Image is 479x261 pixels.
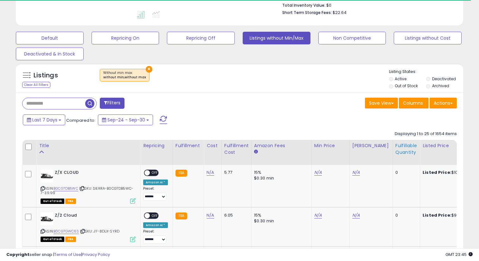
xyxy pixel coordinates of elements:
[6,251,29,258] strong: Copyright
[41,199,64,204] span: All listings that are currently out of stock and unavailable for purchase on Amazon
[254,218,307,224] div: $0.30 min
[254,212,307,218] div: 15%
[41,170,136,203] div: ASIN:
[432,83,449,88] label: Archived
[54,251,81,258] a: Terms of Use
[395,131,457,137] div: Displaying 1 to 25 of 1654 items
[314,212,322,219] a: N/A
[41,186,133,195] span: | SKU: SIERRA-B0CG7DB5WC-7-39.99
[352,169,360,176] a: N/A
[399,98,429,108] button: Columns
[143,142,170,149] div: Repricing
[41,212,136,241] div: ASIN:
[224,142,249,156] div: Fulfillment Cost
[65,199,76,204] span: FBA
[314,169,322,176] a: N/A
[207,212,214,219] a: N/A
[176,170,187,177] small: FBA
[254,142,309,149] div: Amazon Fees
[395,83,418,88] label: Out of Stock
[150,213,160,219] span: OFF
[16,32,84,44] button: Default
[314,142,347,149] div: Min Price
[92,32,159,44] button: Repricing On
[80,229,119,234] span: | SKU: JY-8DLX-SYRD
[395,170,415,175] div: 0
[55,212,132,220] b: Z/2 Cloud
[23,114,65,125] button: Last 7 Days
[143,222,168,228] div: Amazon AI *
[423,170,475,175] div: $100.00
[6,252,110,258] div: seller snap | |
[65,237,76,242] span: FBA
[318,32,386,44] button: Non Competitive
[98,114,153,125] button: Sep-24 - Sep-30
[395,76,406,82] label: Active
[224,212,246,218] div: 6.05
[254,149,258,155] small: Amazon Fees.
[167,32,235,44] button: Repricing Off
[432,76,456,82] label: Deactivated
[146,66,152,73] button: ×
[352,142,390,149] div: [PERSON_NAME]
[403,100,423,106] span: Columns
[282,10,332,15] b: Short Term Storage Fees:
[176,212,187,219] small: FBA
[66,117,95,123] span: Compared to:
[16,48,84,60] button: Deactivated & In Stock
[282,3,325,8] b: Total Inventory Value:
[22,82,50,88] div: Clear All Filters
[143,179,168,185] div: Amazon AI *
[430,98,457,108] button: Actions
[103,75,146,80] div: without min,without max
[445,251,473,258] span: 2025-10-8 23:45 GMT
[103,70,146,80] span: Without min max :
[243,32,310,44] button: Listings without Min/Max
[176,142,201,149] div: Fulfillment
[207,142,219,149] div: Cost
[54,229,79,234] a: B0CG7GWC6S
[82,251,110,258] a: Privacy Policy
[41,237,64,242] span: All listings that are currently out of stock and unavailable for purchase on Amazon
[352,212,360,219] a: N/A
[254,170,307,175] div: 15%
[143,229,168,244] div: Preset:
[224,170,246,175] div: 5.77
[34,71,58,80] h5: Listings
[41,170,53,182] img: 41sIiGaj9QL._SL40_.jpg
[423,169,451,175] b: Listed Price:
[423,142,477,149] div: Listed Price
[395,212,415,218] div: 0
[143,186,168,201] div: Preset:
[54,186,78,191] a: B0CG7DB5WC
[394,32,462,44] button: Listings without Cost
[395,142,417,156] div: Fulfillable Quantity
[150,170,160,176] span: OFF
[423,212,451,218] b: Listed Price:
[32,117,57,123] span: Last 7 Days
[282,1,452,9] li: $0
[333,10,347,16] span: $22.64
[39,142,138,149] div: Title
[41,212,53,225] img: 41dpRtPhnCL._SL40_.jpg
[389,69,463,75] p: Listing States:
[107,117,145,123] span: Sep-24 - Sep-30
[423,212,475,218] div: $90.00
[207,169,214,176] a: N/A
[365,98,398,108] button: Save View
[100,98,125,109] button: Filters
[254,175,307,181] div: $0.30 min
[55,170,132,177] b: Z/X CLOUD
